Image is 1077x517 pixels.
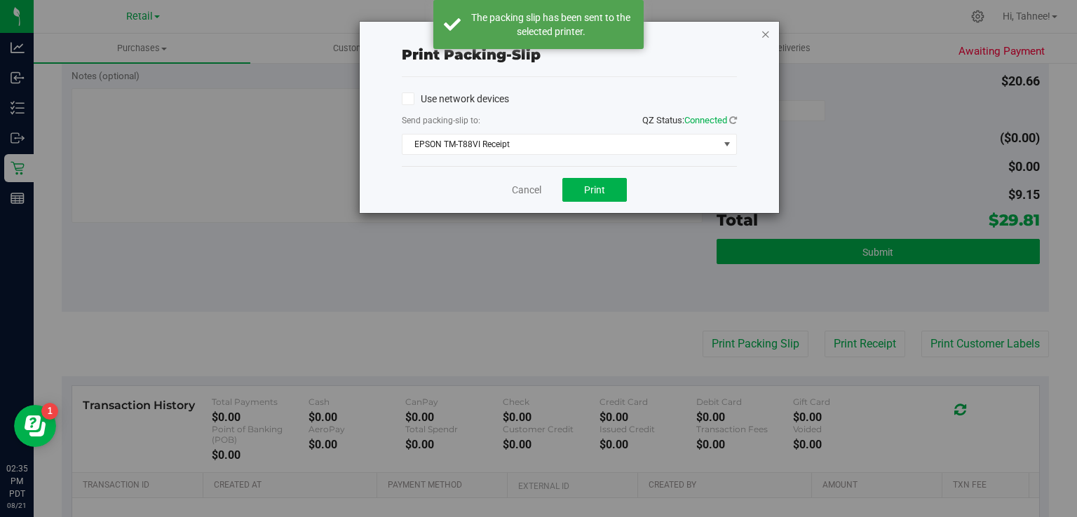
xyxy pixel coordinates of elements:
[402,92,509,106] label: Use network devices
[402,114,480,127] label: Send packing-slip to:
[468,11,633,39] div: The packing slip has been sent to the selected printer.
[14,405,56,447] iframe: Resource center
[562,178,627,202] button: Print
[584,184,605,195] span: Print
[41,403,58,420] iframe: Resource center unread badge
[642,115,737,125] span: QZ Status:
[512,183,541,198] a: Cancel
[718,135,736,154] span: select
[402,135,719,154] span: EPSON TM-T88VI Receipt
[402,46,541,63] span: Print packing-slip
[684,115,727,125] span: Connected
